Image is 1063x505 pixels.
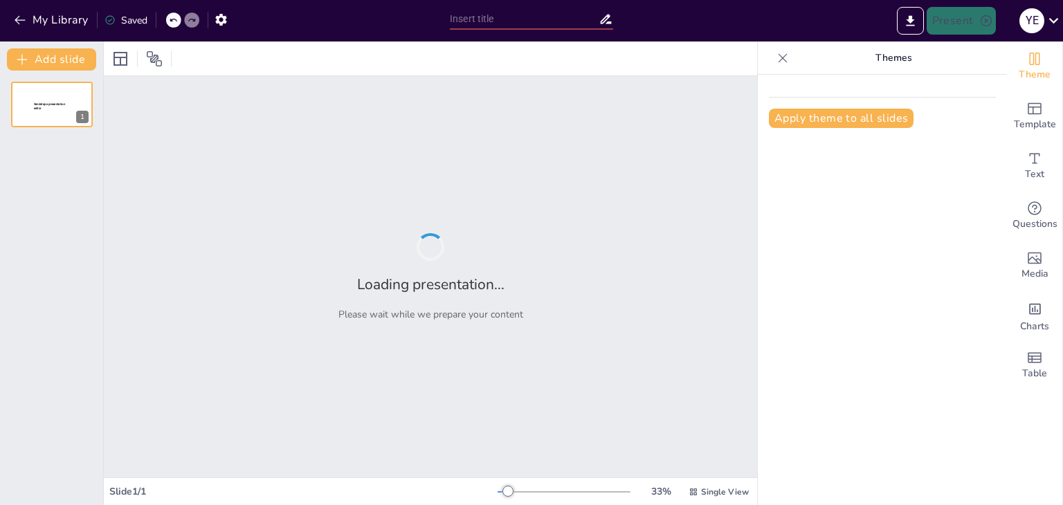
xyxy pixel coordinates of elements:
span: Single View [701,486,749,497]
div: Slide 1 / 1 [109,485,498,498]
input: Insert title [450,9,599,29]
span: Template [1014,117,1056,132]
span: Theme [1019,67,1051,82]
div: Get real-time input from your audience [1007,191,1062,241]
div: Add charts and graphs [1007,291,1062,340]
span: Sendsteps presentation editor [34,102,65,110]
div: 1 [11,82,93,127]
div: Add text boxes [1007,141,1062,191]
button: Export to PowerPoint [897,7,924,35]
button: Apply theme to all slides [769,109,914,128]
span: Charts [1020,319,1049,334]
div: Add images, graphics, shapes or video [1007,241,1062,291]
div: Layout [109,48,131,70]
div: Change the overall theme [1007,42,1062,91]
p: Themes [794,42,993,75]
span: Text [1025,167,1044,182]
button: Present [927,7,996,35]
button: Add slide [7,48,96,71]
div: Y E [1019,8,1044,33]
div: 1 [76,111,89,123]
div: Saved [105,14,147,27]
div: Add ready made slides [1007,91,1062,141]
button: My Library [10,9,94,31]
button: Y E [1019,7,1044,35]
div: 33 % [644,485,678,498]
h2: Loading presentation... [357,275,505,294]
span: Media [1021,266,1048,282]
span: Questions [1012,217,1057,232]
p: Please wait while we prepare your content [338,308,523,321]
span: Table [1022,366,1047,381]
div: Add a table [1007,340,1062,390]
span: Position [146,50,163,67]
